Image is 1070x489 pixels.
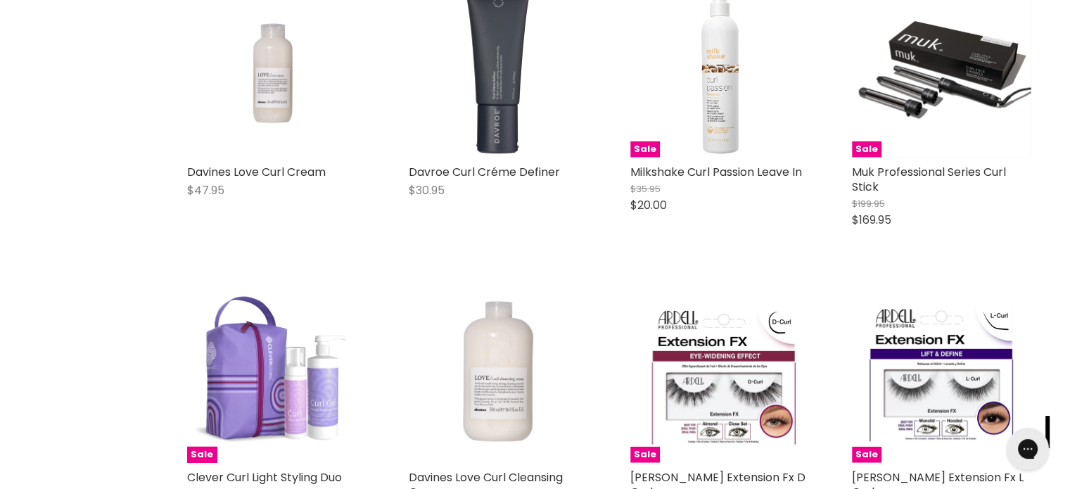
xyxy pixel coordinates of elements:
a: Davroe Curl Créme Definer [409,164,560,180]
span: Sale [630,447,660,463]
a: Clever Curl Light Styling Duo [187,469,342,485]
span: $199.95 [852,197,885,210]
a: Ardell Extension Fx D CurlSale [630,284,810,463]
span: Sale [630,141,660,158]
span: $30.95 [409,182,445,198]
span: $169.95 [852,212,891,228]
span: $35.95 [630,182,661,196]
iframe: Gorgias live chat messenger [1000,423,1056,475]
a: Davines Love Curl Cream [187,164,326,180]
span: Sale [187,447,217,463]
a: Muk Professional Series Curl Stick [852,164,1006,195]
img: Davines Love Curl Cleansing Cream [409,284,588,463]
img: Ardell Extension Fx D Curl [630,284,810,463]
a: Milkshake Curl Passion Leave In [630,164,802,180]
span: Sale [852,447,881,463]
span: $20.00 [630,197,667,213]
span: $47.95 [187,182,224,198]
a: Ardell Extension Fx L CurlSale [852,284,1031,463]
img: Ardell Extension Fx L Curl [852,284,1031,463]
a: Clever Curl Light Styling DuoSale [187,284,367,463]
span: Sale [852,141,881,158]
img: Clever Curl Light Styling Duo [187,284,367,463]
